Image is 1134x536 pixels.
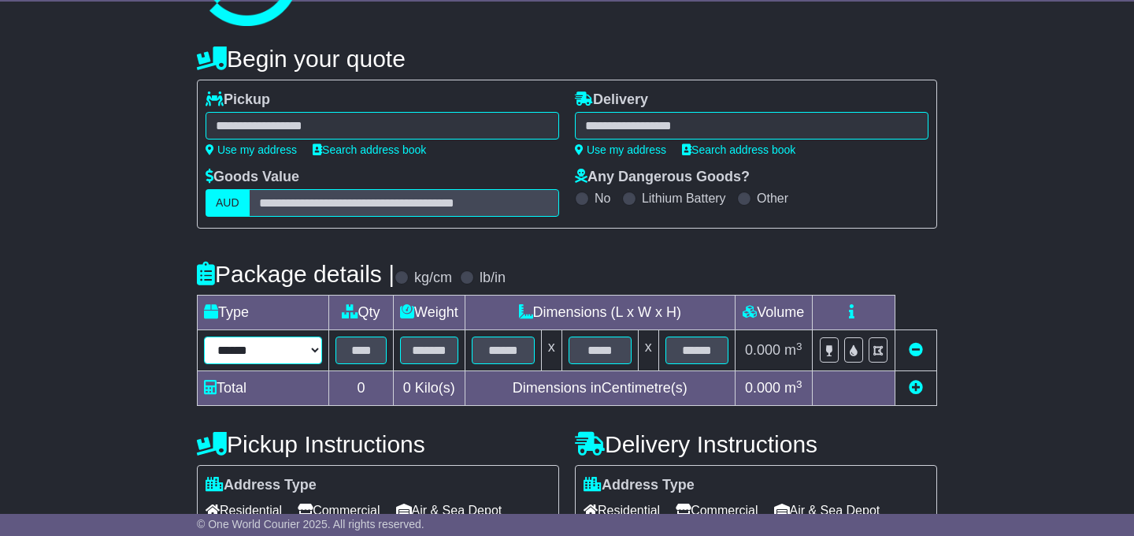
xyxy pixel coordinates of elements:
a: Use my address [206,143,297,156]
span: Commercial [298,498,380,523]
td: Type [198,296,329,330]
label: Address Type [206,477,317,494]
span: 0 [403,380,411,396]
span: Air & Sea Depot [774,498,880,523]
a: Use my address [575,143,666,156]
label: Any Dangerous Goods? [575,169,750,186]
span: © One World Courier 2025. All rights reserved. [197,518,424,530]
sup: 3 [796,341,802,352]
a: Add new item [909,380,923,396]
td: Weight [394,296,465,330]
label: AUD [206,189,250,217]
td: Dimensions (L x W x H) [465,296,735,330]
span: 0.000 [745,342,780,358]
span: Air & Sea Depot [396,498,502,523]
td: Dimensions in Centimetre(s) [465,371,735,406]
a: Remove this item [909,342,923,358]
label: kg/cm [414,270,452,287]
label: Lithium Battery [642,191,726,206]
h4: Delivery Instructions [575,431,937,457]
h4: Begin your quote [197,46,937,72]
label: lb/in [480,270,506,287]
td: x [638,330,658,371]
label: Pickup [206,91,270,109]
span: Residential [206,498,282,523]
sup: 3 [796,378,802,390]
h4: Pickup Instructions [197,431,559,457]
label: Address Type [584,477,695,494]
label: Goods Value [206,169,299,186]
label: Other [757,191,788,206]
label: No [595,191,610,206]
span: m [784,342,802,358]
td: Kilo(s) [394,371,465,406]
td: Qty [329,296,394,330]
span: m [784,380,802,396]
h4: Package details | [197,261,395,287]
td: Total [198,371,329,406]
span: Residential [584,498,660,523]
a: Search address book [313,143,426,156]
a: Search address book [682,143,795,156]
label: Delivery [575,91,648,109]
td: Volume [735,296,812,330]
span: Commercial [676,498,758,523]
td: x [541,330,561,371]
td: 0 [329,371,394,406]
span: 0.000 [745,380,780,396]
